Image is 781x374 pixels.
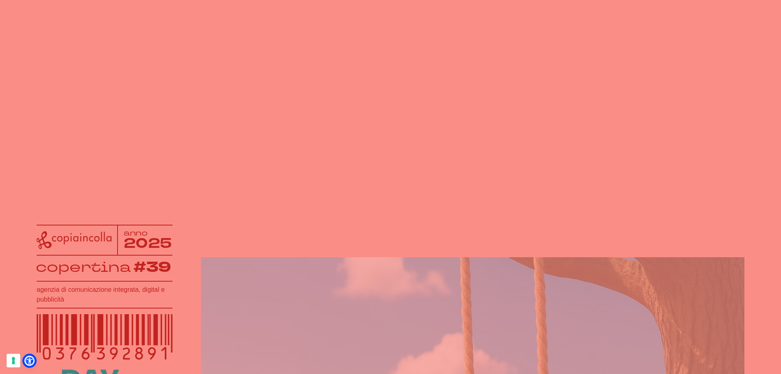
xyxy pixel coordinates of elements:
[7,354,20,367] button: Le tue preferenze relative al consenso per le tecnologie di tracciamento
[24,356,35,366] a: Open Accessibility Menu
[134,257,172,278] tspan: #39
[36,258,131,276] tspan: copertina
[124,228,148,238] tspan: anno
[37,285,172,304] h1: agenzia di comunicazione integrata, digital e pubblicità
[124,234,173,253] tspan: 2025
